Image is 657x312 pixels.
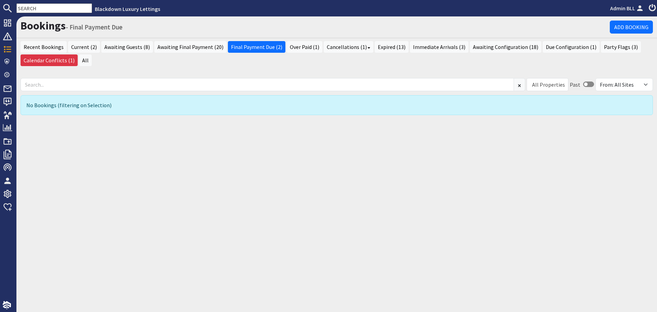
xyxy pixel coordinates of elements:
[21,95,653,115] div: No Bookings (filtering on Selection)
[95,5,160,12] a: Blackdown Luxury Lettings
[527,78,569,91] div: Combobox
[470,41,541,53] a: Awaiting Configuration (18)
[66,23,123,31] small: - Final Payment Due
[375,41,409,53] a: Expired (13)
[154,41,227,53] a: Awaiting Final Payment (20)
[3,301,11,309] img: staytech_i_w-64f4e8e9ee0a9c174fd5317b4b171b261742d2d393467e5bdba4413f4f884c10.svg
[610,4,645,12] a: Admin BLL
[21,78,514,91] input: Search...
[610,21,653,34] a: Add Booking
[16,3,92,13] input: SEARCH
[287,41,322,53] a: Over Paid (1)
[543,41,600,53] a: Due Configuration (1)
[601,41,641,53] a: Party Flags (3)
[79,54,92,66] a: All
[324,41,373,53] a: Cancellations (1)
[228,41,285,53] a: Final Payment Due (2)
[68,41,100,53] a: Current (2)
[532,80,565,89] div: All Properties
[21,41,67,53] a: Recent Bookings
[410,41,468,53] a: Immediate Arrivals (3)
[21,19,66,33] a: Bookings
[21,54,78,66] a: Calendar Conflicts (1)
[101,41,153,53] a: Awaiting Guests (8)
[570,80,580,89] div: Past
